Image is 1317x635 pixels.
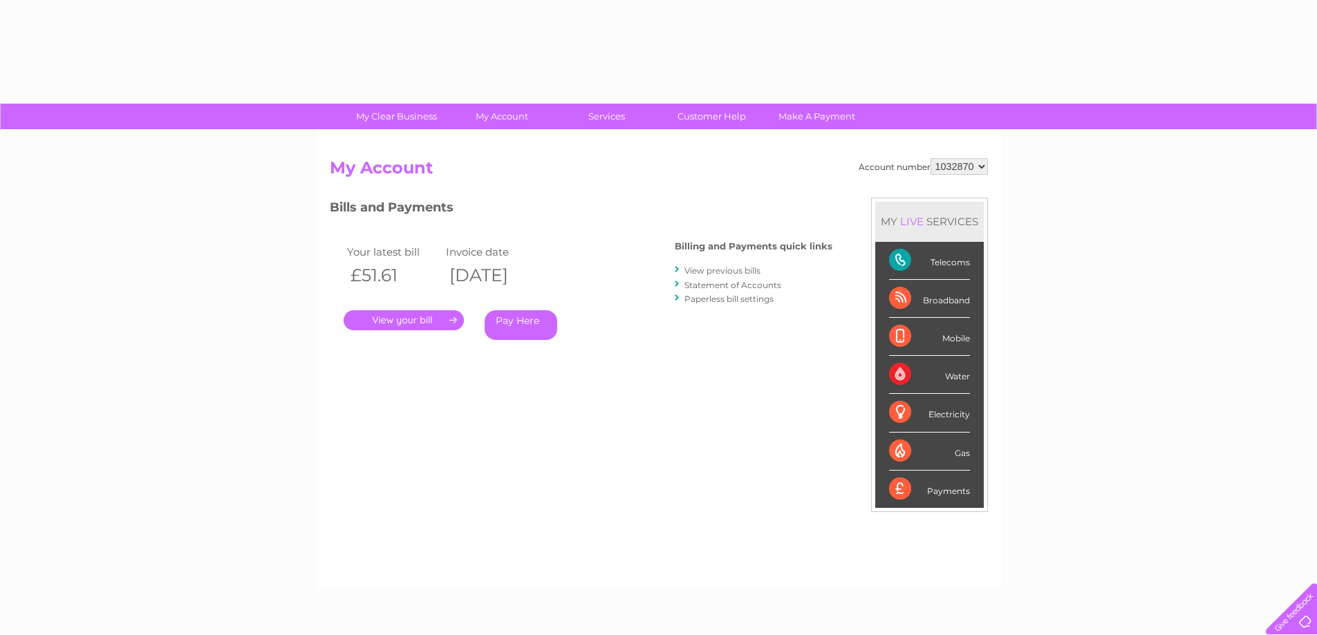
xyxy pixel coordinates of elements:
a: Pay Here [485,310,557,340]
a: My Account [445,104,559,129]
a: Customer Help [655,104,769,129]
td: Your latest bill [344,243,443,261]
th: £51.61 [344,261,443,290]
a: Statement of Accounts [684,280,781,290]
h2: My Account [330,158,988,184]
a: Make A Payment [760,104,874,129]
div: Account number [859,158,988,175]
div: LIVE [897,215,926,228]
th: [DATE] [442,261,542,290]
a: Paperless bill settings [684,294,774,304]
div: Electricity [889,394,970,432]
div: Payments [889,471,970,508]
a: View previous bills [684,265,760,276]
div: Water [889,356,970,394]
h3: Bills and Payments [330,198,832,222]
div: Telecoms [889,242,970,280]
h4: Billing and Payments quick links [675,241,832,252]
div: Mobile [889,318,970,356]
a: My Clear Business [339,104,454,129]
div: Broadband [889,280,970,318]
div: Gas [889,433,970,471]
a: Services [550,104,664,129]
td: Invoice date [442,243,542,261]
div: MY SERVICES [875,202,984,241]
a: . [344,310,464,330]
